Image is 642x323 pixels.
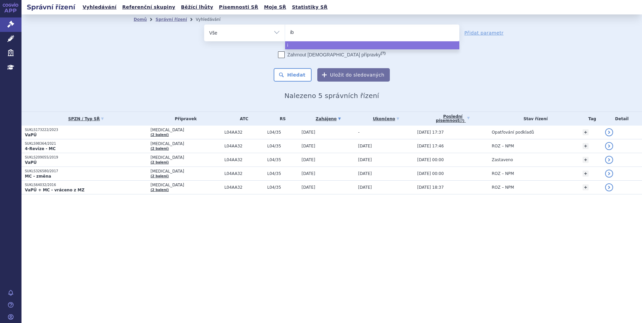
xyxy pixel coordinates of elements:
[317,68,390,82] button: Uložit do sledovaných
[417,171,444,176] span: [DATE] 00:00
[81,3,119,12] a: Vyhledávání
[224,130,264,135] span: L04AA32
[224,157,264,162] span: L04AA32
[605,142,613,150] a: detail
[492,130,534,135] span: Opatřování podkladů
[25,146,56,151] strong: 4-Revize - MC
[605,170,613,178] a: detail
[302,171,315,176] span: [DATE]
[25,155,147,160] p: SUKLS209055/2019
[134,17,147,22] a: Domů
[150,133,169,137] a: (2 balení)
[583,129,589,135] a: +
[358,157,372,162] span: [DATE]
[150,155,221,160] span: [MEDICAL_DATA]
[150,188,169,192] a: (2 balení)
[492,171,514,176] span: ROZ – NPM
[224,185,264,190] span: L04AA32
[583,184,589,190] a: +
[267,171,298,176] span: L04/35
[583,143,589,149] a: +
[302,157,315,162] span: [DATE]
[25,174,51,179] strong: MC - změna
[262,3,288,12] a: Moje SŘ
[579,112,601,126] th: Tag
[417,144,444,148] span: [DATE] 17:46
[221,112,264,126] th: ATC
[602,112,642,126] th: Detail
[25,133,37,137] strong: VaPÚ
[150,174,169,178] a: (2 balení)
[25,160,37,165] strong: VaPÚ
[417,157,444,162] span: [DATE] 00:00
[464,30,504,36] a: Přidat parametr
[290,3,329,12] a: Statistiky SŘ
[358,114,414,124] a: Ukončeno
[278,51,385,58] label: Zahrnout [DEMOGRAPHIC_DATA] přípravky
[358,130,360,135] span: -
[150,141,221,146] span: [MEDICAL_DATA]
[25,169,147,174] p: SUKLS326580/2017
[583,171,589,177] a: +
[217,3,260,12] a: Písemnosti SŘ
[358,171,372,176] span: [DATE]
[150,128,221,132] span: [MEDICAL_DATA]
[459,119,464,123] abbr: (?)
[21,2,81,12] h2: Správní řízení
[492,157,513,162] span: Zastaveno
[25,188,85,192] strong: VaPÚ + MC - vráceno z MZ
[155,17,187,22] a: Správní řízení
[224,171,264,176] span: L04AA32
[583,157,589,163] a: +
[284,92,379,100] span: Nalezeno 5 správních řízení
[381,51,385,55] abbr: (?)
[302,130,315,135] span: [DATE]
[492,144,514,148] span: ROZ – NPM
[224,144,264,148] span: L04AA32
[25,128,147,132] p: SUKLS173222/2023
[358,144,372,148] span: [DATE]
[489,112,580,126] th: Stav řízení
[358,185,372,190] span: [DATE]
[605,183,613,191] a: detail
[302,114,355,124] a: Zahájeno
[417,130,444,135] span: [DATE] 17:37
[417,185,444,190] span: [DATE] 18:37
[274,68,312,82] button: Hledat
[150,160,169,164] a: (2 balení)
[25,114,147,124] a: SPZN / Typ SŘ
[267,157,298,162] span: L04/35
[267,185,298,190] span: L04/35
[267,144,298,148] span: L04/35
[302,144,315,148] span: [DATE]
[25,183,147,187] p: SUKLS64032/2016
[605,128,613,136] a: detail
[179,3,215,12] a: Běžící lhůty
[147,112,221,126] th: Přípravek
[25,141,147,146] p: SUKLS98364/2021
[267,130,298,135] span: L04/35
[150,169,221,174] span: [MEDICAL_DATA]
[492,185,514,190] span: ROZ – NPM
[264,112,298,126] th: RS
[605,156,613,164] a: detail
[196,14,229,25] li: Vyhledávání
[150,183,221,187] span: [MEDICAL_DATA]
[150,147,169,150] a: (2 balení)
[120,3,177,12] a: Referenční skupiny
[285,41,459,49] li: i
[417,112,489,126] a: Poslednípísemnost(?)
[302,185,315,190] span: [DATE]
